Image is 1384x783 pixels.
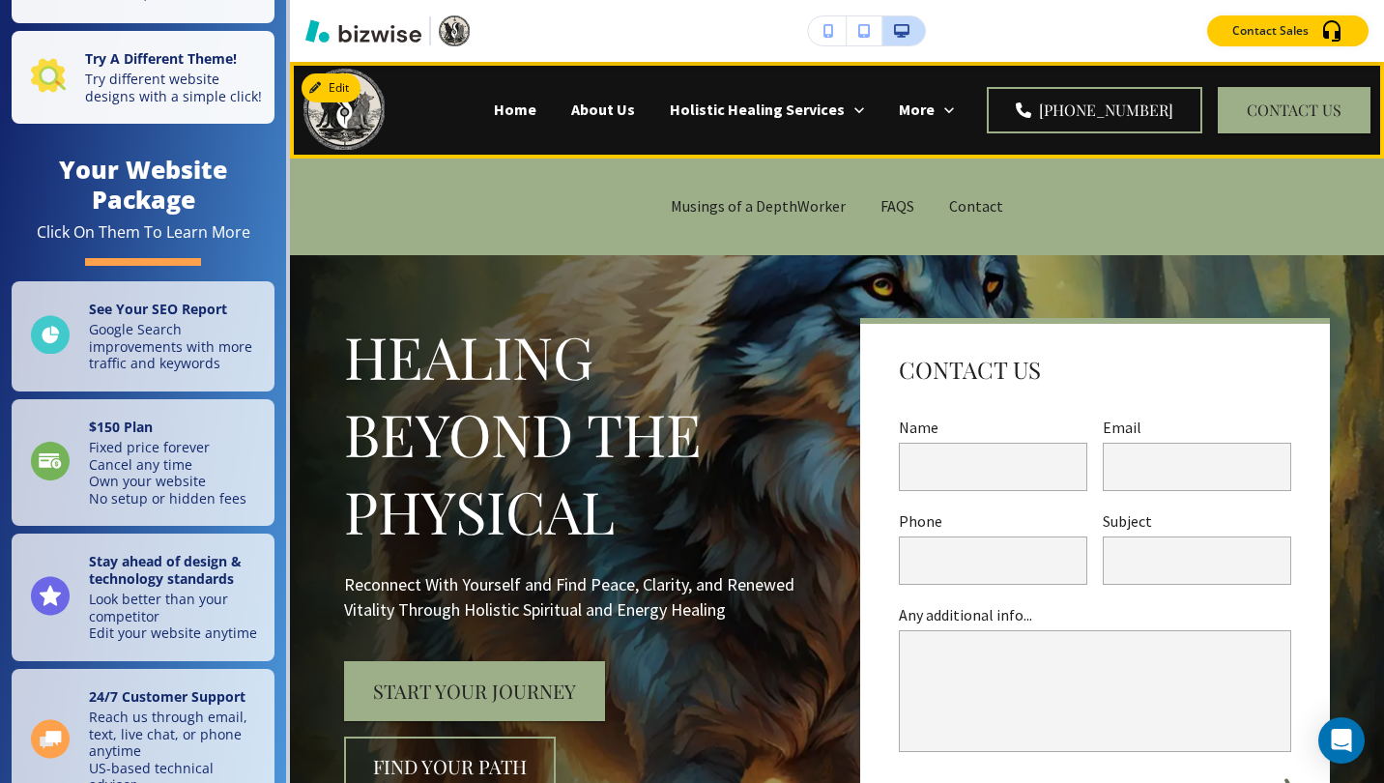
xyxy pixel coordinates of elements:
[899,510,1087,533] p: Phone
[439,15,470,46] img: Your Logo
[89,300,227,318] strong: See Your SEO Report
[89,552,242,588] strong: Stay ahead of design & technology standards
[303,69,385,150] img: Pathwalker Quantum Healing, LLC
[987,87,1202,133] a: [PHONE_NUMBER]
[344,661,605,721] button: Start Your Journey
[1232,22,1309,40] p: Contact Sales
[89,687,245,706] strong: 24/7 Customer Support
[89,439,246,507] p: Fixed price forever Cancel any time Own your website No setup or hidden fees
[344,318,814,549] p: Healing Beyond the Physical
[12,31,274,125] button: Try A Different Theme!Try different website designs with a simple click!
[344,572,814,623] p: Reconnect With Yourself and Find Peace, Clarity, and Renewed Vitality Through Holistic Spiritual ...
[899,99,935,121] p: More
[305,19,421,43] img: Bizwise Logo
[880,195,914,217] p: FAQS
[571,99,635,121] p: About Us
[12,534,274,661] a: Stay ahead of design & technology standardsLook better than your competitorEdit your website anytime
[1103,417,1291,439] p: Email
[1318,717,1365,764] div: Open Intercom Messenger
[12,155,274,215] h4: Your Website Package
[1207,15,1369,46] button: Contact Sales
[85,71,263,104] p: Try different website designs with a simple click!
[12,281,274,391] a: See Your SEO ReportGoogle Search improvements with more traffic and keywords
[899,604,1291,626] p: Any additional info...
[89,321,263,372] p: Google Search improvements with more traffic and keywords
[949,195,1003,217] p: Contact
[670,99,845,121] p: Holistic Healing Services
[1103,510,1291,533] p: Subject
[671,195,846,217] p: Musings of a DepthWorker
[12,399,274,527] a: $150 PlanFixed price foreverCancel any timeOwn your websiteNo setup or hidden fees
[494,99,536,121] p: Home
[899,355,1041,386] h4: Contact Us
[302,73,360,102] button: Edit
[89,591,263,642] p: Look better than your competitor Edit your website anytime
[85,49,237,68] strong: Try A Different Theme!
[89,418,153,436] strong: $ 150 Plan
[1218,87,1370,133] button: CONTACT US
[37,222,250,243] div: Click On Them To Learn More
[899,417,1087,439] p: Name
